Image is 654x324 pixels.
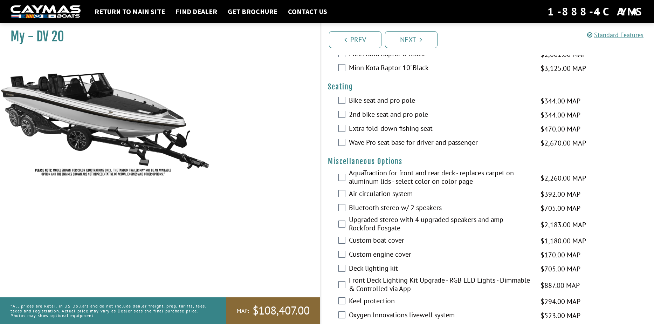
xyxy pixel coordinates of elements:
span: $1,180.00 MAP [541,236,586,246]
a: Return to main site [91,7,168,16]
span: $294.00 MAP [541,296,580,307]
span: $344.00 MAP [541,110,580,120]
a: Find Dealer [172,7,221,16]
div: 1-888-4CAYMAS [548,4,643,19]
label: Air circulation system [349,189,532,200]
span: $170.00 MAP [541,250,580,260]
a: Prev [329,31,381,48]
label: Custom engine cover [349,250,532,260]
img: white-logo-c9c8dbefe5ff5ceceb0f0178aa75bf4bb51f6bca0971e226c86eb53dfe498488.png [11,5,81,18]
label: Custom boat cover [349,236,532,246]
label: Oxygen Innovations livewell system [349,311,532,321]
h4: Miscellaneous Options [328,157,647,166]
h4: Seating [328,82,647,91]
label: Extra fold-down fishing seat [349,124,532,134]
a: Standard Features [587,31,643,39]
label: Deck lighting kit [349,264,532,274]
span: MAP: [237,307,249,315]
span: $2,260.00 MAP [541,173,586,183]
label: Bike seat and pro pole [349,96,532,106]
label: Upgraded stereo with 4 upgraded speakers and amp - Rockford Fosgate [349,215,532,234]
span: $523.00 MAP [541,310,580,321]
label: AquaTraction for front and rear deck - replaces carpet on aluminum lids - select color on color page [349,169,532,187]
a: Contact Us [284,7,331,16]
span: $344.00 MAP [541,96,580,106]
p: *All prices are Retail in US Dollars and do not include dealer freight, prep, tariffs, fees, taxe... [11,300,211,321]
label: Front Deck Lighting Kit Upgrade - RGB LED Lights - Dimmable & Controlled via App [349,276,532,295]
a: Get Brochure [224,7,281,16]
label: Wave Pro seat base for driver and passenger [349,138,532,148]
span: $705.00 MAP [541,203,580,214]
h1: My - DV 20 [11,29,303,45]
span: $705.00 MAP [541,264,580,274]
label: Keel protection [349,297,532,307]
label: Bluetooth stereo w/ 2 speakers [349,203,532,214]
label: Minn Kota Raptor 10' Black [349,63,532,74]
label: 2nd bike seat and pro pole [349,110,532,120]
a: MAP:$108,407.00 [226,297,320,324]
span: $392.00 MAP [541,189,580,200]
a: Next [385,31,438,48]
span: $2,183.00 MAP [541,220,586,230]
span: $108,407.00 [253,303,310,318]
span: $887.00 MAP [541,280,580,291]
span: $3,125.00 MAP [541,63,586,74]
span: $2,670.00 MAP [541,138,586,148]
span: $470.00 MAP [541,124,580,134]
